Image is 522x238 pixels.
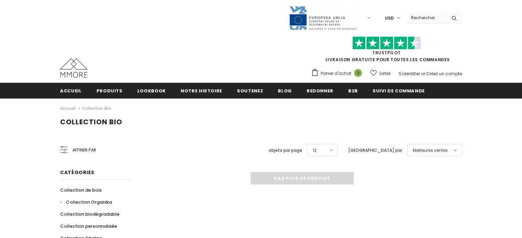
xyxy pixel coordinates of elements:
a: soutenez [237,83,263,98]
span: soutenez [237,88,263,94]
span: Collection biodégradable [60,211,120,217]
a: Lookbook [137,83,166,98]
span: Accueil [60,88,82,94]
span: LIVRAISON GRATUITE POUR TOUTES LES COMMANDES [311,39,462,63]
span: Collection personnalisée [60,223,117,229]
a: Redonner [307,83,333,98]
span: Meilleures ventes [413,147,448,154]
span: B2B [348,88,358,94]
img: Cas MMORE [60,58,88,78]
span: Suivi de commande [373,88,425,94]
span: Produits [97,88,123,94]
a: Suivi de commande [373,83,425,98]
a: Accueil [60,104,76,113]
span: Collection Organika [66,199,112,205]
span: Notre histoire [181,88,222,94]
span: or [421,71,425,77]
span: Panier d'achat [321,70,351,77]
span: Collection Bio [60,117,122,127]
a: Collection Organika [60,196,112,208]
label: [GEOGRAPHIC_DATA] par [348,147,402,154]
span: Lookbook [137,88,166,94]
a: Créez un compte [426,71,462,77]
img: Faites confiance aux étoiles pilotes [352,36,421,50]
a: Collection biodégradable [60,208,120,220]
a: TrustPilot [372,50,401,56]
span: USD [385,15,394,22]
label: objets par page [269,147,302,154]
a: B2B [348,83,358,98]
a: S'identifier [399,71,420,77]
a: Listes [370,67,391,79]
span: 12 [313,147,317,154]
span: Collection de bois [60,187,102,193]
a: Collection de bois [60,184,102,196]
span: Listes [379,70,391,77]
a: Collection Bio [82,105,111,111]
a: Notre histoire [181,83,222,98]
a: Collection personnalisée [60,220,117,232]
span: Blog [278,88,292,94]
a: Blog [278,83,292,98]
a: Accueil [60,83,82,98]
span: Catégories [60,169,94,176]
input: Search Site [407,13,446,23]
img: Javni Razpis [289,5,358,31]
a: Produits [97,83,123,98]
span: Affiner par [72,146,96,154]
span: Redonner [307,88,333,94]
a: Panier d'achat 0 [311,68,365,79]
a: Javni Razpis [289,15,358,21]
span: 0 [354,69,362,77]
